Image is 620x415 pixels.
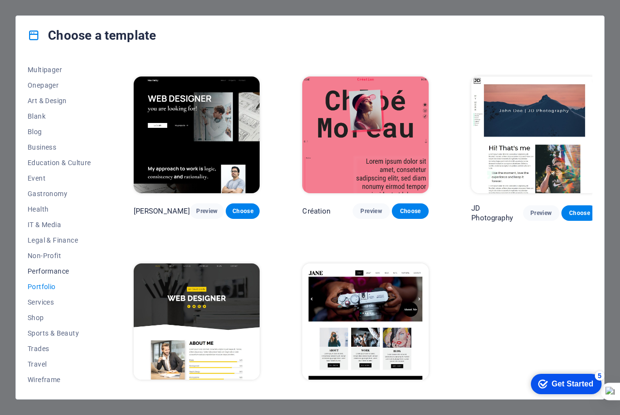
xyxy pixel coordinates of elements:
button: Health [28,201,91,217]
span: Choose [569,209,590,217]
button: Services [28,294,91,310]
button: Performance [28,263,91,279]
button: Non-Profit [28,248,91,263]
span: Education & Culture [28,159,91,167]
img: Jane [302,263,429,380]
button: IT & Media [28,217,91,232]
span: Non-Profit [28,252,91,260]
button: Shop [28,310,91,325]
span: Health [28,205,91,213]
span: Onepager [28,81,91,89]
span: IT & Media [28,221,91,229]
button: Preview [523,205,559,221]
span: Choose [233,207,252,215]
span: Multipager [28,66,91,74]
button: Blog [28,124,91,139]
button: Onepager [28,77,91,93]
img: Max Hatzy [134,77,260,193]
p: Création [302,206,330,216]
span: Event [28,174,91,182]
button: Choose [226,203,260,219]
span: Wireframe [28,376,91,384]
button: Travel [28,356,91,372]
p: JD Photography [471,203,523,223]
span: Travel [28,360,91,368]
button: Trades [28,341,91,356]
button: Preview [190,203,224,219]
button: Preview [353,203,389,219]
span: Services [28,298,91,306]
p: [PERSON_NAME] [134,206,190,216]
span: Preview [198,207,216,215]
img: Portfolio [134,263,260,380]
button: Gastronomy [28,186,91,201]
span: Portfolio [28,283,91,291]
span: Trades [28,345,91,353]
span: Choose [400,207,421,215]
div: 5 [71,2,81,12]
button: Event [28,170,91,186]
h4: Choose a template [28,28,156,43]
span: Performance [28,267,91,275]
button: Portfolio [28,279,91,294]
span: Preview [360,207,382,215]
button: Choose [392,203,429,219]
img: Création [302,77,429,193]
span: Business [28,143,91,151]
div: Get Started [28,11,70,19]
img: JD Photography [471,77,598,193]
button: Business [28,139,91,155]
button: Wireframe [28,372,91,387]
span: Blog [28,128,91,136]
span: Legal & Finance [28,236,91,244]
button: Sports & Beauty [28,325,91,341]
button: Legal & Finance [28,232,91,248]
button: Multipager [28,62,91,77]
button: Blank [28,108,91,124]
span: Preview [531,209,552,217]
div: Get Started 5 items remaining, 0% complete [7,5,78,25]
button: Education & Culture [28,155,91,170]
span: Shop [28,314,91,322]
span: Blank [28,112,91,120]
button: Choose [561,205,598,221]
span: Art & Design [28,97,91,105]
button: Art & Design [28,93,91,108]
span: Gastronomy [28,190,91,198]
span: Sports & Beauty [28,329,91,337]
